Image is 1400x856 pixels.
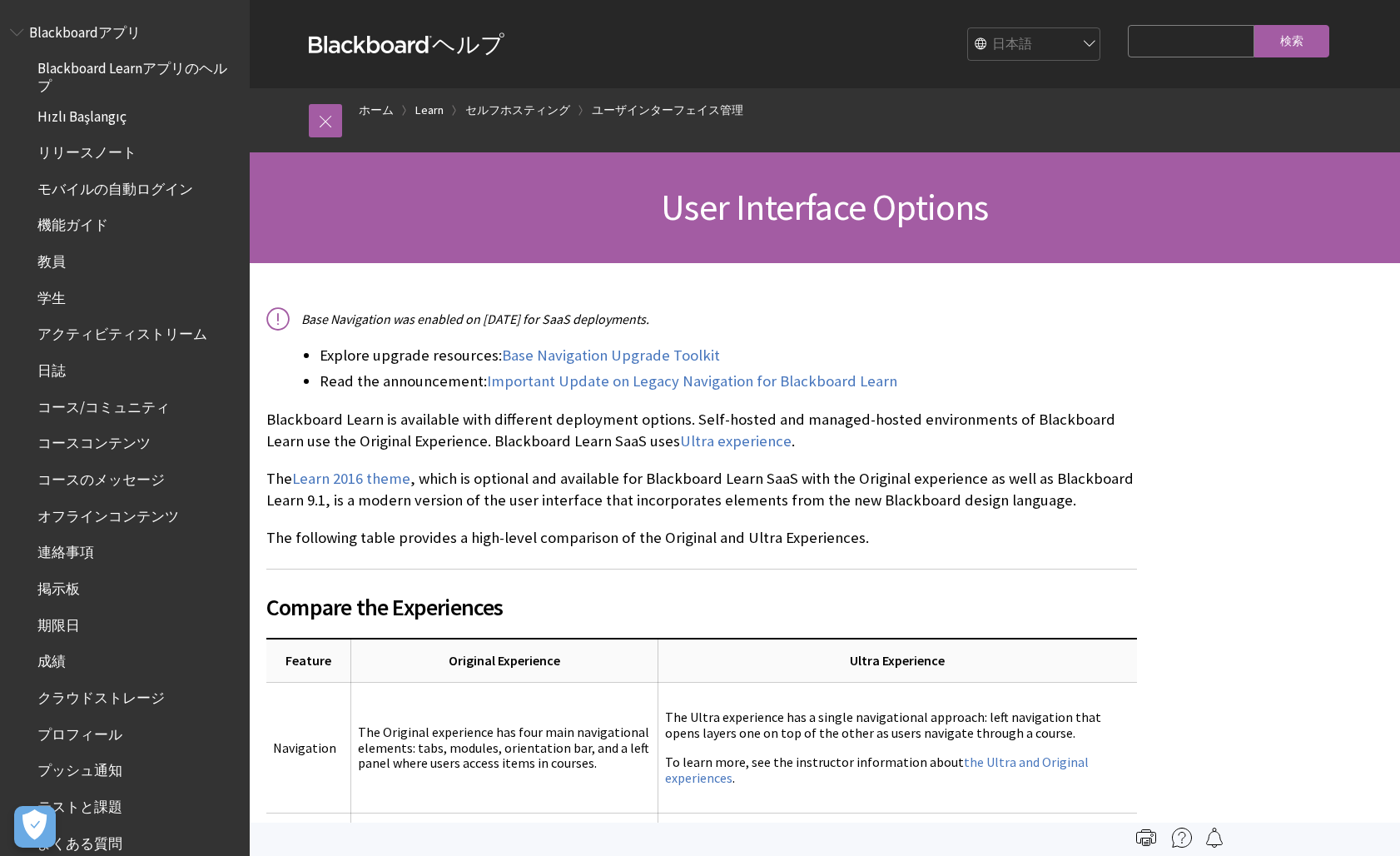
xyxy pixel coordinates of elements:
[658,639,1137,682] th: Ultra Experience
[266,682,351,814] td: Navigation
[37,757,122,779] span: プッシュ通知
[37,793,122,815] span: テストと課題
[37,430,151,452] span: コースコンテンツ
[266,639,351,682] th: Feature
[309,36,432,53] strong: Blackboard
[465,100,570,121] a: セルフホスティング
[266,310,1137,328] p: Base Navigation was enabled on [DATE] for SaaS deployments.
[665,754,1089,787] a: the Ultra and Original experiences
[29,18,141,41] span: Blackboardアプリ
[1254,25,1329,57] input: 検索
[266,569,1137,625] h2: Compare the Experiences
[37,829,122,852] span: よくある質問
[320,370,1137,393] li: Read the announcement:
[37,684,165,706] span: クラウドストレージ
[592,100,743,121] a: ユーザインターフェイス管理
[415,100,444,121] a: Learn
[37,465,165,488] span: コースのメッセージ
[266,527,1137,549] p: The following table provides a high-level comparison of the Original and Ultra Experiences.
[266,409,1137,452] p: Blackboard Learn is available with different deployment options. Self-hosted and managed-hosted e...
[37,55,238,94] span: Blackboard Learnアプリのヘルプ
[37,321,207,343] span: アクティビティストリーム
[37,284,66,306] span: 学生
[37,611,80,634] span: 期限日
[37,175,193,197] span: モバイルの自動ログイン
[37,138,137,161] span: リリースノート
[359,100,394,121] a: ホーム
[1204,828,1224,848] img: Follow this page
[1172,828,1192,848] img: More help
[37,720,122,743] span: プロフィール
[351,639,658,682] th: Original Experience
[487,371,897,391] a: Important Update on Legacy Navigation for Blackboard Learn
[37,575,80,597] span: 掲示板
[37,247,66,270] span: 教員
[14,806,56,848] button: 優先設定センターを開く
[502,346,720,366] a: Base Navigation Upgrade Toolkit
[266,468,1137,511] p: The , which is optional and available for Blackboard Learn SaaS with the Original experience as w...
[320,344,1137,367] li: Explore upgrade resources:
[37,502,179,525] span: オフラインコンテンツ
[37,393,170,416] span: コース/コミュニティ
[37,539,94,561] span: 連絡事項
[665,709,1130,741] p: The Ultra experience has a single navigational approach: left navigation that opens layers one on...
[309,29,504,59] a: Blackboardヘルプ
[37,356,66,379] span: 日誌
[968,28,1101,62] select: Site Language Selector
[680,431,792,451] a: Ultra experience
[665,754,1130,786] p: To learn more, see the instructor information about .
[351,682,658,814] td: The Original experience has four main navigational elements: tabs, modules, orientation bar, and ...
[661,184,988,230] span: User Interface Options
[37,212,108,234] span: 機能ガイド
[292,469,410,489] a: Learn 2016 theme
[37,102,127,125] span: Hızlı Başlangıç
[1136,828,1156,848] img: Print
[37,648,66,670] span: 成績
